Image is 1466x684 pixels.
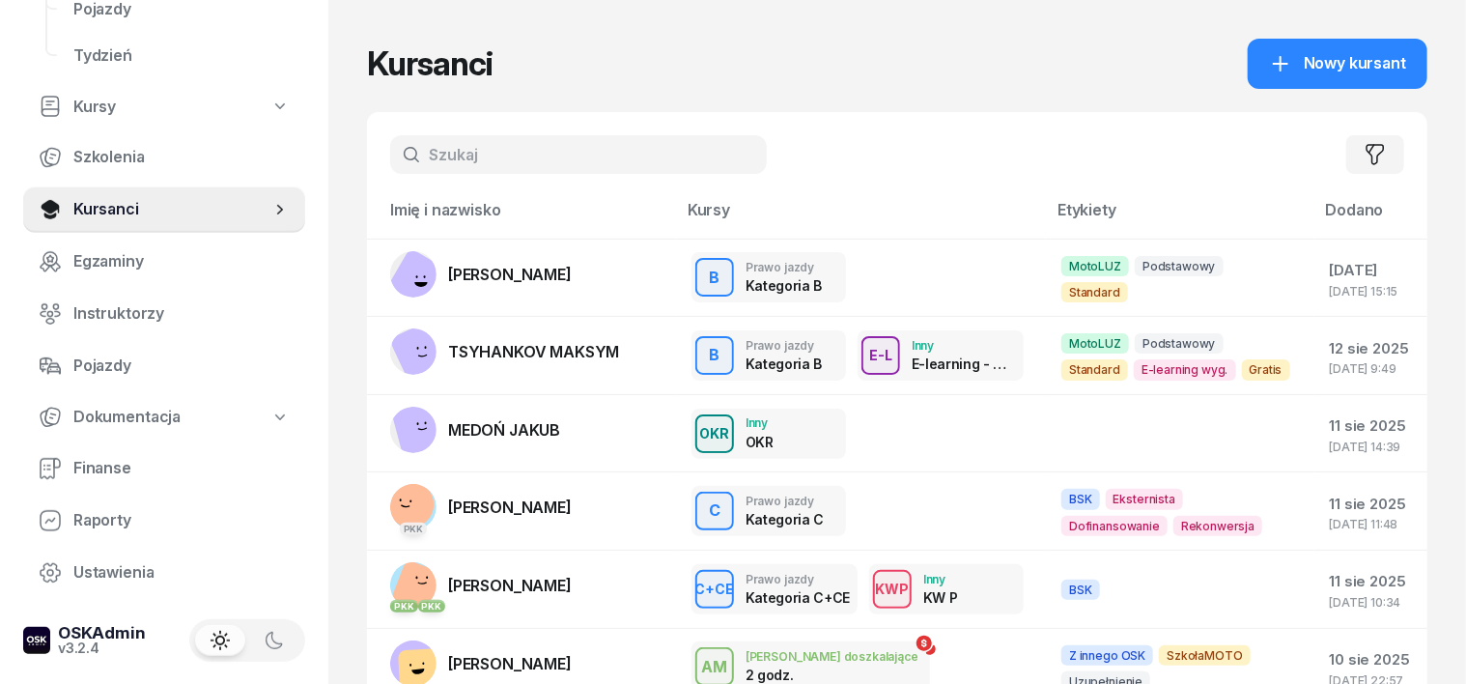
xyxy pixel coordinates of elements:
[367,197,676,239] th: Imię i nazwisko
[1061,516,1168,536] span: Dofinansowanie
[1061,645,1153,666] span: Z innego OSK
[746,589,846,606] div: Kategoria C+CE
[912,339,1012,352] div: Inny
[1061,256,1129,276] span: MotoLUZ
[23,186,305,233] a: Kursanci
[676,197,1046,239] th: Kursy
[58,33,305,79] a: Tydzień
[746,356,822,372] div: Kategoria B
[861,336,900,375] button: E-L
[73,197,270,222] span: Kursanci
[418,600,446,613] div: PKK
[1330,492,1412,517] div: 11 sie 2025
[448,654,572,673] span: [PERSON_NAME]
[1330,362,1412,375] div: [DATE] 9:49
[448,498,572,517] span: [PERSON_NAME]
[746,667,846,683] div: 2 godz.
[692,421,738,445] div: OKR
[58,625,146,641] div: OSKAdmin
[1330,441,1412,453] div: [DATE] 14:39
[390,407,560,453] a: MEDOŃ JAKUB
[390,251,572,298] a: [PERSON_NAME]
[73,354,290,379] span: Pojazdy
[695,570,734,609] button: C+CE
[23,239,305,285] a: Egzaminy
[1061,282,1128,302] span: Standard
[923,589,958,606] div: KW P
[701,495,728,527] div: C
[73,508,290,533] span: Raporty
[746,261,822,273] div: Prawo jazdy
[1330,413,1412,439] div: 11 sie 2025
[861,343,900,367] div: E-L
[1314,197,1427,239] th: Dodano
[390,562,572,609] a: PKKPKK[PERSON_NAME]
[923,573,958,585] div: Inny
[1046,197,1313,239] th: Etykiety
[448,420,560,440] span: MEDOŃ JAKUB
[448,265,572,284] span: [PERSON_NAME]
[448,576,572,595] span: [PERSON_NAME]
[1061,580,1100,600] span: BSK
[1106,489,1183,509] span: Eksternista
[1135,333,1223,354] span: Podstawowy
[73,43,290,69] span: Tydzień
[1061,359,1128,380] span: Standard
[1159,645,1250,666] span: SzkołaMOTO
[695,336,734,375] button: B
[1330,258,1412,283] div: [DATE]
[390,328,619,375] a: TSYHANKOV MAKSYM
[912,356,1012,372] div: E-learning - 90 dni
[23,291,305,337] a: Instruktorzy
[1173,516,1262,536] span: Rekonwersja
[23,627,50,654] img: logo-xs-dark@2x.png
[1248,39,1427,89] a: Nowy kursant
[1061,489,1100,509] span: BSK
[1330,596,1412,609] div: [DATE] 10:34
[1134,359,1236,380] span: E-learning wyg.
[73,560,290,585] span: Ustawienia
[73,301,290,327] span: Instruktorzy
[390,135,767,174] input: Szukaj
[1242,359,1290,380] span: Gratis
[390,484,572,530] a: PKK[PERSON_NAME]
[73,95,116,120] span: Kursy
[1135,256,1223,276] span: Podstawowy
[695,414,734,453] button: OKR
[23,134,305,181] a: Szkolenia
[1330,285,1412,298] div: [DATE] 15:15
[1330,647,1412,672] div: 10 sie 2025
[23,445,305,492] a: Finanse
[746,277,822,294] div: Kategoria B
[400,523,428,535] div: PKK
[1330,336,1412,361] div: 12 sie 2025
[873,570,912,609] button: KWP
[746,434,774,450] div: OKR
[746,573,846,585] div: Prawo jazdy
[23,395,305,440] a: Dokumentacja
[1330,569,1412,594] div: 11 sie 2025
[1304,51,1406,76] span: Nowy kursant
[58,641,146,655] div: v3.2.4
[367,46,493,81] h1: Kursanci
[23,550,305,596] a: Ustawienia
[390,600,418,613] div: PKK
[746,650,918,663] div: [PERSON_NAME] doszkalające
[695,492,734,530] button: C
[73,249,290,274] span: Egzaminy
[1061,333,1129,354] span: MotoLUZ
[746,339,822,352] div: Prawo jazdy
[702,262,728,295] div: B
[23,85,305,129] a: Kursy
[73,145,290,170] span: Szkolenia
[746,511,824,527] div: Kategoria C
[702,339,728,372] div: B
[688,577,743,601] div: C+CE
[23,498,305,544] a: Raporty
[694,651,736,684] div: AM
[746,495,824,507] div: Prawo jazdy
[695,258,734,297] button: B
[73,456,290,481] span: Finanse
[868,577,917,601] div: KWP
[73,405,181,430] span: Dokumentacja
